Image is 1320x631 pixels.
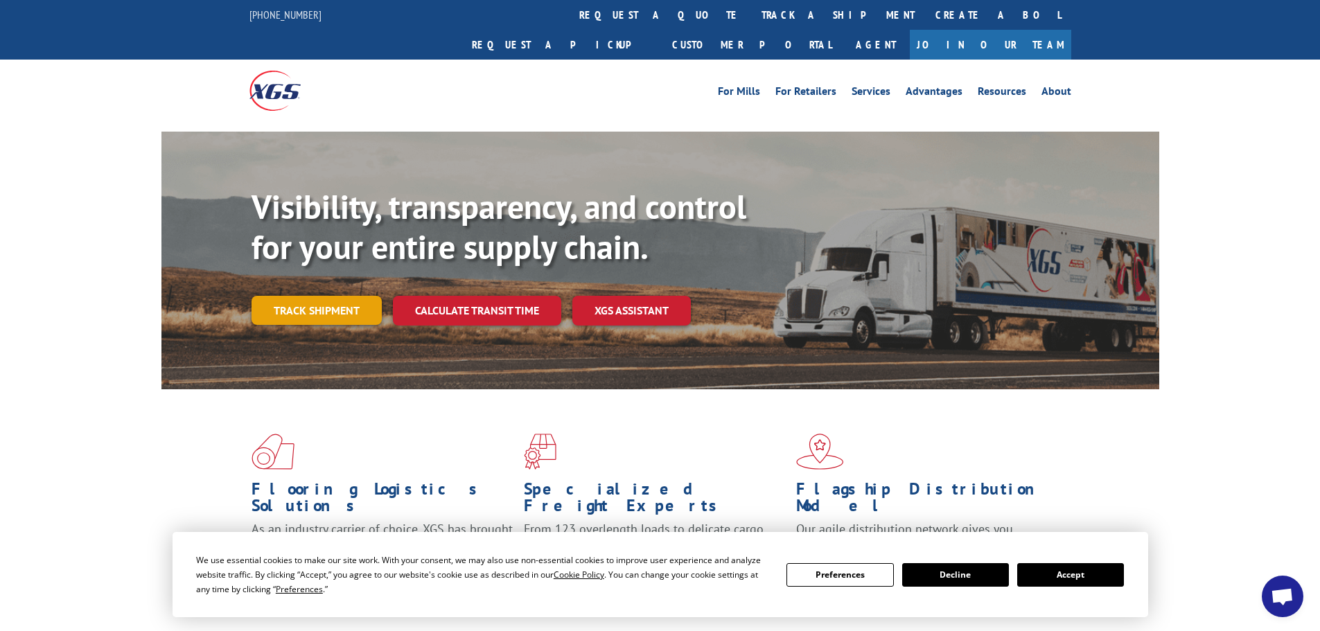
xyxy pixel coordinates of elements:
img: xgs-icon-focused-on-flooring-red [524,434,556,470]
button: Accept [1017,563,1124,587]
img: xgs-icon-flagship-distribution-model-red [796,434,844,470]
b: Visibility, transparency, and control for your entire supply chain. [252,185,746,268]
a: Customer Portal [662,30,842,60]
a: For Retailers [775,86,836,101]
button: Decline [902,563,1009,587]
img: xgs-icon-total-supply-chain-intelligence-red [252,434,294,470]
a: Request a pickup [461,30,662,60]
h1: Flagship Distribution Model [796,481,1058,521]
a: XGS ASSISTANT [572,296,691,326]
span: Cookie Policy [554,569,604,580]
a: Join Our Team [910,30,1071,60]
h1: Flooring Logistics Solutions [252,481,513,521]
span: Preferences [276,583,323,595]
a: Services [852,86,890,101]
h1: Specialized Freight Experts [524,481,786,521]
button: Preferences [786,563,893,587]
a: Resources [978,86,1026,101]
a: Open chat [1262,576,1303,617]
a: About [1041,86,1071,101]
div: Cookie Consent Prompt [173,532,1148,617]
div: We use essential cookies to make our site work. With your consent, we may also use non-essential ... [196,553,770,596]
a: [PHONE_NUMBER] [249,8,322,21]
a: Advantages [906,86,962,101]
p: From 123 overlength loads to delicate cargo, our experienced staff knows the best way to move you... [524,521,786,583]
a: For Mills [718,86,760,101]
a: Track shipment [252,296,382,325]
span: Our agile distribution network gives you nationwide inventory management on demand. [796,521,1051,553]
a: Agent [842,30,910,60]
a: Calculate transit time [393,296,561,326]
span: As an industry carrier of choice, XGS has brought innovation and dedication to flooring logistics... [252,521,513,570]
